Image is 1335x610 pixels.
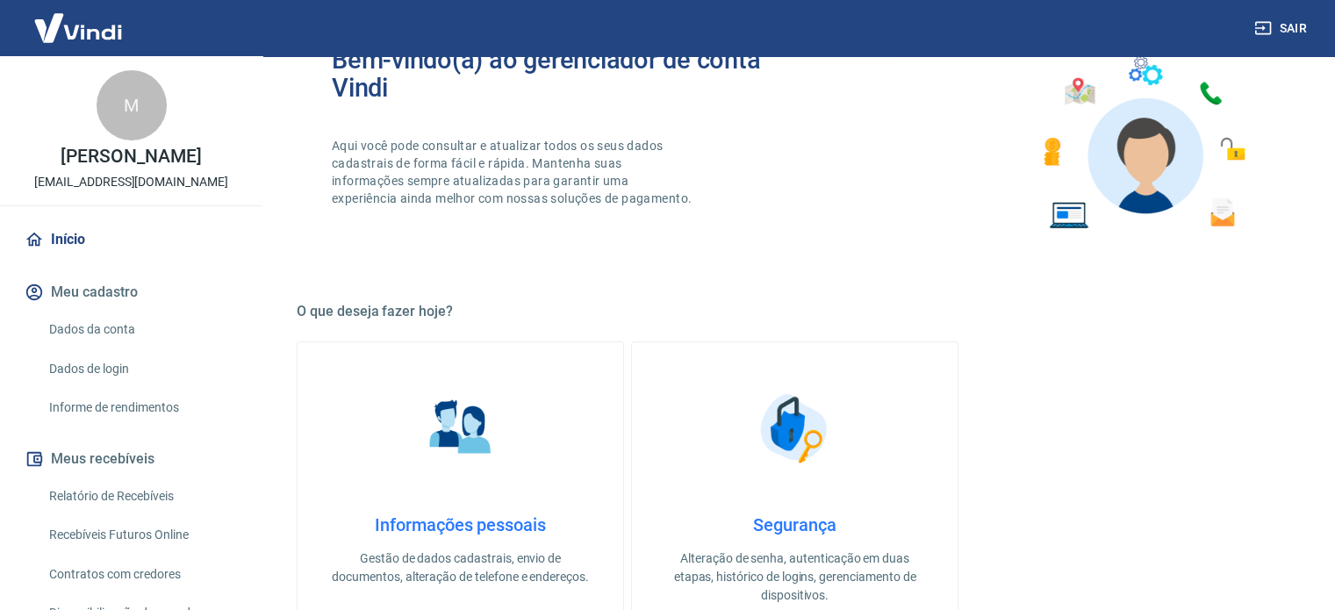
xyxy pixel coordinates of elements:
[97,70,167,140] div: M
[21,273,241,312] button: Meu cadastro
[21,220,241,259] a: Início
[42,556,241,592] a: Contratos com credores
[42,351,241,387] a: Dados de login
[660,549,929,605] p: Alteração de senha, autenticação em duas etapas, histórico de logins, gerenciamento de dispositivos.
[61,147,201,166] p: [PERSON_NAME]
[1251,12,1314,45] button: Sair
[42,312,241,348] a: Dados da conta
[42,517,241,553] a: Recebíveis Futuros Online
[660,514,929,535] h4: Segurança
[21,1,135,54] img: Vindi
[332,46,795,102] h2: Bem-vindo(a) ao gerenciador de conta Vindi
[42,390,241,426] a: Informe de rendimentos
[42,478,241,514] a: Relatório de Recebíveis
[326,549,595,586] p: Gestão de dados cadastrais, envio de documentos, alteração de telefone e endereços.
[34,173,228,191] p: [EMAIL_ADDRESS][DOMAIN_NAME]
[326,514,595,535] h4: Informações pessoais
[332,137,695,207] p: Aqui você pode consultar e atualizar todos os seus dados cadastrais de forma fácil e rápida. Mant...
[1028,46,1258,240] img: Imagem de um avatar masculino com diversos icones exemplificando as funcionalidades do gerenciado...
[297,303,1293,320] h5: O que deseja fazer hoje?
[21,440,241,478] button: Meus recebíveis
[417,384,505,472] img: Informações pessoais
[751,384,839,472] img: Segurança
